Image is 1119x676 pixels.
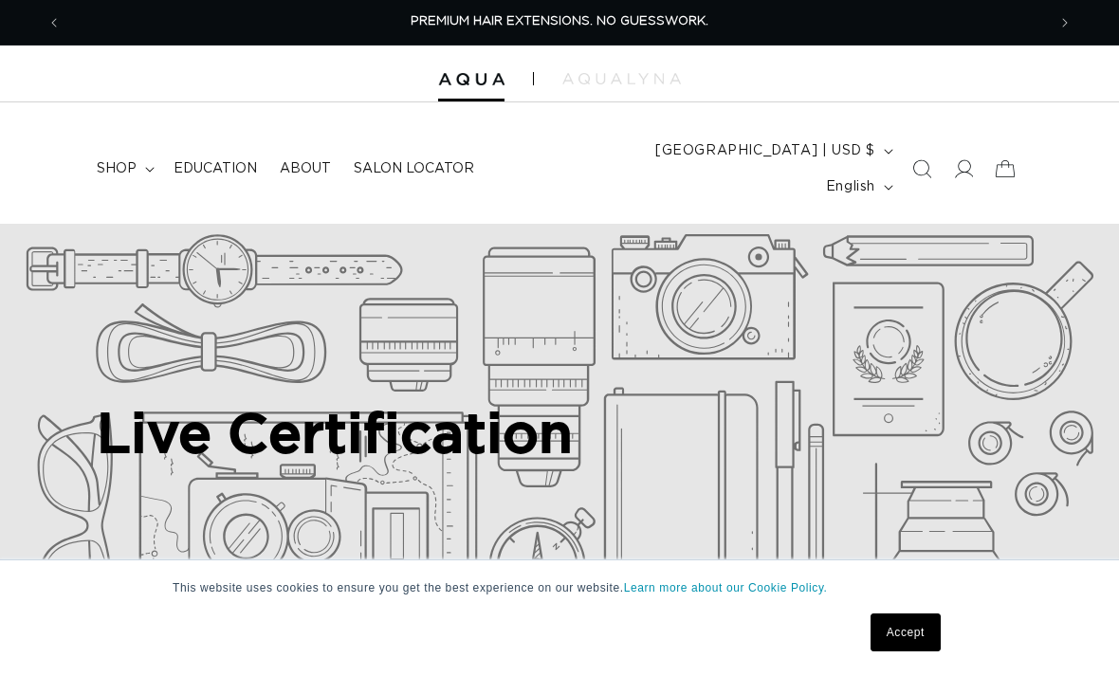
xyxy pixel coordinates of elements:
a: Accept [871,613,941,651]
span: PREMIUM HAIR EXTENSIONS. NO GUESSWORK. [411,15,708,27]
h2: Live Certification [97,399,573,466]
span: [GEOGRAPHIC_DATA] | USD $ [655,141,875,161]
span: Education [174,160,257,177]
span: Salon Locator [354,160,474,177]
summary: shop [85,149,162,189]
button: English [815,169,901,205]
img: aqualyna.com [562,73,681,84]
p: This website uses cookies to ensure you get the best experience on our website. [173,579,946,596]
a: Salon Locator [342,149,486,189]
button: Previous announcement [33,5,75,41]
span: About [280,160,331,177]
img: Aqua Hair Extensions [438,73,504,86]
button: Next announcement [1044,5,1086,41]
a: Learn more about our Cookie Policy. [624,581,828,594]
button: [GEOGRAPHIC_DATA] | USD $ [644,133,901,169]
summary: Search [901,148,943,190]
a: About [268,149,342,189]
a: Education [162,149,268,189]
span: English [826,177,875,197]
span: shop [97,160,137,177]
